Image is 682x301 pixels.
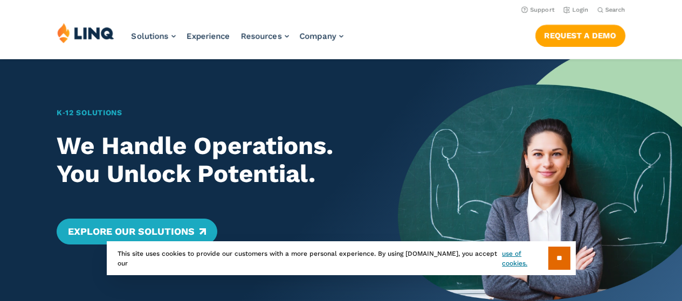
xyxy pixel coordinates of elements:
h2: We Handle Operations. You Unlock Potential. [57,132,370,188]
a: Explore Our Solutions [57,219,217,244]
a: Login [563,6,589,13]
span: Company [300,31,336,41]
a: Resources [241,31,289,41]
a: use of cookies. [502,249,548,268]
span: Solutions [132,31,169,41]
span: Search [605,6,625,13]
button: Open Search Bar [597,6,625,14]
div: This site uses cookies to provide our customers with a more personal experience. By using [DOMAIN... [107,241,576,275]
span: Resources [241,31,282,41]
a: Experience [187,31,230,41]
img: LINQ | K‑12 Software [57,23,114,43]
a: Support [521,6,555,13]
h1: K‑12 Solutions [57,107,370,118]
nav: Button Navigation [535,23,625,46]
a: Request a Demo [535,25,625,46]
img: Home Banner [398,59,682,301]
a: Solutions [132,31,176,41]
a: Company [300,31,343,41]
nav: Primary Navigation [132,23,343,58]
